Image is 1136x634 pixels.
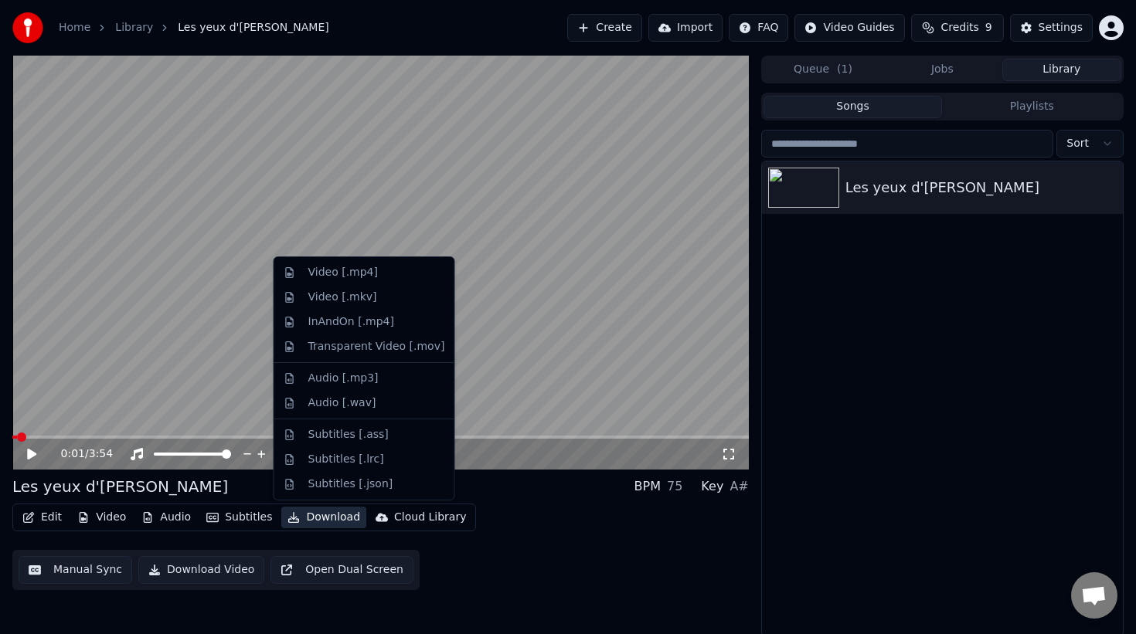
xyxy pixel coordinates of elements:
[138,556,264,584] button: Download Video
[1002,59,1121,81] button: Library
[567,14,642,42] button: Create
[1039,20,1083,36] div: Settings
[942,96,1121,118] button: Playlists
[729,14,788,42] button: FAQ
[308,265,378,280] div: Video [.mp4]
[667,477,682,496] div: 75
[19,556,132,584] button: Manual Sync
[985,20,992,36] span: 9
[764,59,883,81] button: Queue
[270,556,413,584] button: Open Dual Screen
[883,59,1002,81] button: Jobs
[200,507,278,528] button: Subtitles
[115,20,153,36] a: Library
[59,20,90,36] a: Home
[308,290,377,305] div: Video [.mkv]
[16,507,68,528] button: Edit
[394,510,466,525] div: Cloud Library
[59,20,329,36] nav: breadcrumb
[911,14,1004,42] button: Credits9
[308,427,389,442] div: Subtitles [.ass]
[308,395,376,411] div: Audio [.wav]
[730,477,748,496] div: A#
[308,371,379,386] div: Audio [.mp3]
[71,507,132,528] button: Video
[281,507,366,528] button: Download
[794,14,904,42] button: Video Guides
[701,477,723,496] div: Key
[940,20,978,36] span: Credits
[648,14,723,42] button: Import
[837,62,852,77] span: ( 1 )
[1071,572,1117,619] a: Open chat
[308,452,384,467] div: Subtitles [.lrc]
[61,446,98,462] div: /
[89,446,113,462] span: 3:54
[845,177,1117,198] div: Les yeux d'[PERSON_NAME]
[1066,136,1089,151] span: Sort
[308,476,393,492] div: Subtitles [.json]
[178,20,328,36] span: Les yeux d'[PERSON_NAME]
[12,476,228,497] div: Les yeux d'[PERSON_NAME]
[12,12,43,43] img: youka
[634,477,661,496] div: BPM
[308,314,395,330] div: InAndOn [.mp4]
[61,446,85,462] span: 0:01
[308,339,445,354] div: Transparent Video [.mov]
[135,507,197,528] button: Audio
[764,96,943,118] button: Songs
[1010,14,1093,42] button: Settings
